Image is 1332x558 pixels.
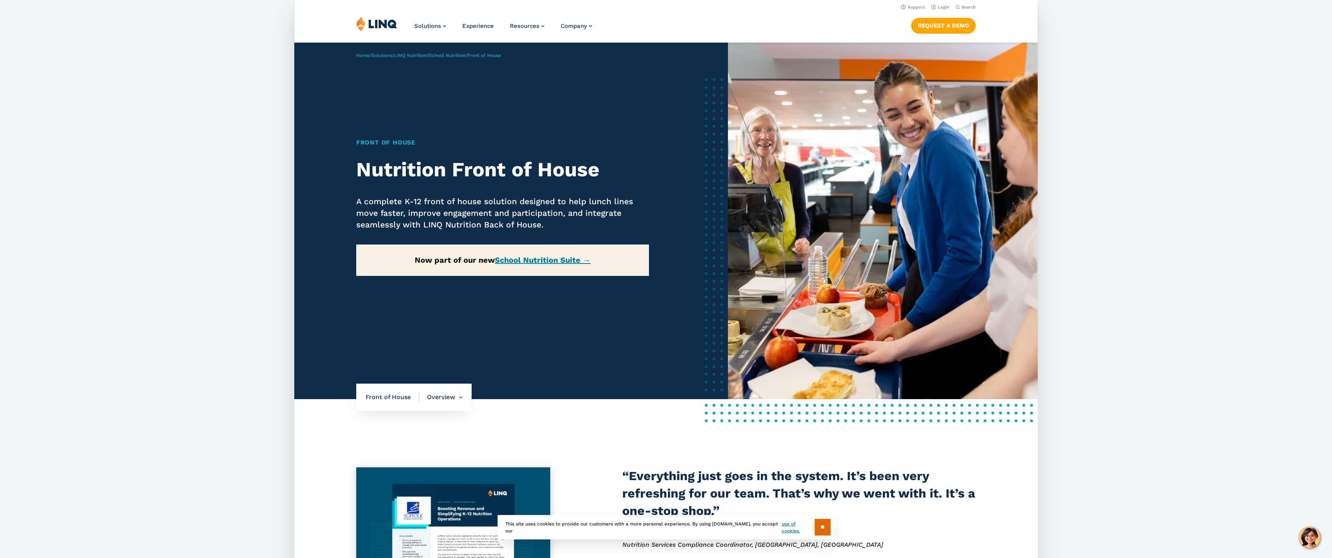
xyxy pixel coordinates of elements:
[356,16,397,31] img: LINQ | K‑12 Software
[498,515,834,539] div: This site uses cookies to provide our customers with a more personal experience. By using [DOMAIN...
[414,16,592,42] nav: Primary Navigation
[561,22,587,29] span: Company
[510,22,544,29] a: Resources
[728,43,1038,399] img: Front of House Banner
[495,255,590,265] a: School Nutrition Suite →
[961,5,976,10] span: Search
[356,196,649,231] p: A complete K-12 front of house solution designed to help lunch lines move faster, improve engagem...
[371,53,392,58] a: Solutions
[622,467,976,520] h3: “Everything just goes in the system. It’s been very refreshing for our team. That’s why we went w...
[415,255,590,265] strong: Now part of our new
[911,18,976,33] a: Request a Demo
[782,520,815,534] a: use of cookies.
[356,53,501,58] span: / / / /
[394,53,427,58] a: LINQ Nutrition
[366,393,419,401] span: Front of House
[414,22,446,29] a: Solutions
[356,53,369,58] a: Home
[911,16,976,33] nav: Button Navigation
[561,22,592,29] a: Company
[356,158,599,181] strong: Nutrition Front of House
[419,384,462,411] li: Overview
[294,2,1038,11] nav: Utility Navigation
[901,5,925,10] a: Support
[467,53,501,58] span: Front of House
[429,53,465,58] a: School Nutrition
[462,22,494,29] a: Experience
[1299,527,1320,548] button: Hello, have a question? Let’s chat.
[510,22,539,29] span: Resources
[414,22,441,29] span: Solutions
[931,5,949,10] a: Login
[956,4,976,10] button: Open Search Bar
[356,138,649,147] h1: Front of House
